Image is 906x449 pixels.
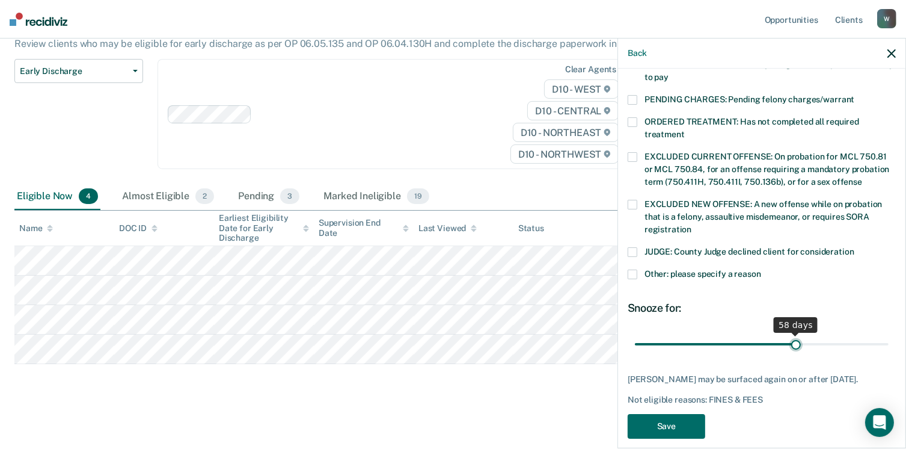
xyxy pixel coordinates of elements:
div: Supervision End Date [319,218,409,238]
img: Recidiviz [10,13,67,26]
div: Name [19,223,53,234]
div: W [877,9,896,28]
div: Earliest Eligibility Date for Early Discharge [219,213,309,243]
span: D10 - WEST [544,79,619,99]
span: 2 [195,188,214,204]
span: 4 [79,188,98,204]
div: Last Viewed [418,223,477,234]
div: Pending [236,184,302,210]
span: Early Discharge [20,66,128,76]
span: D10 - NORTHEAST [513,123,619,142]
button: Back [628,48,647,58]
div: 58 days [774,317,818,333]
span: ORDERED TREATMENT: Has not completed all required treatment [644,117,859,139]
span: EXCLUDED NEW OFFENSE: A new offense while on probation that is a felony, assaultive misdemeanor, ... [644,199,882,234]
span: D10 - CENTRAL [527,101,619,120]
button: Save [628,414,705,439]
div: Almost Eligible [120,184,216,210]
span: 3 [280,188,299,204]
div: Status [518,223,544,234]
div: [PERSON_NAME] may be surfaced again on or after [DATE]. [628,374,896,385]
span: JUDGE: County Judge declined client for consideration [644,247,854,256]
span: 19 [407,188,429,204]
div: Clear agents [565,64,616,75]
span: Other: please specify a reason [644,269,761,279]
span: D10 - NORTHWEST [510,144,619,164]
div: Marked Ineligible [321,184,431,210]
div: Snooze for: [628,302,896,315]
div: Eligible Now [14,184,100,210]
div: Not eligible reasons: FINES & FEES [628,395,896,405]
div: DOC ID [119,223,158,234]
div: Open Intercom Messenger [865,408,894,437]
span: PENDING CHARGES: Pending felony charges/warrant [644,94,854,104]
span: EXCLUDED CURRENT OFFENSE: On probation for MCL 750.81 or MCL 750.84, for an offense requiring a m... [644,152,889,187]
